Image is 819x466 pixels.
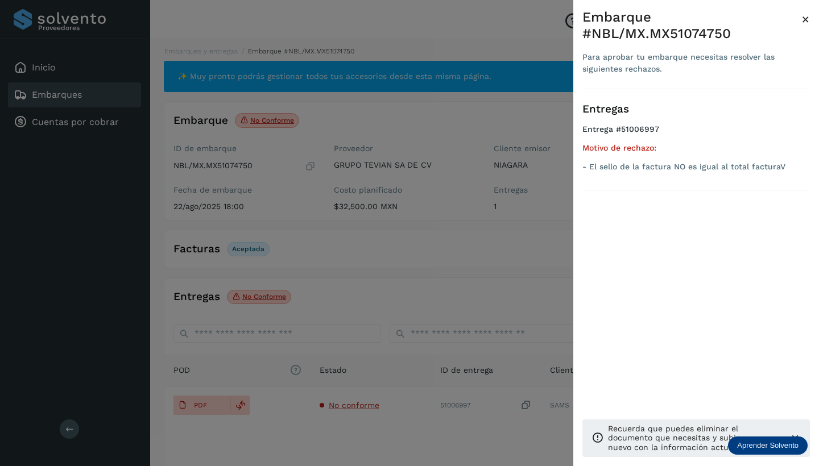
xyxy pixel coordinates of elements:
[608,424,780,452] p: Recuerda que puedes eliminar el documento que necesitas y subir uno nuevo con la información actu...
[582,162,810,172] p: - El sello de la factura NO es igual al total facturaV
[737,441,799,450] p: Aprender Solvento
[582,51,801,75] div: Para aprobar tu embarque necesitas resolver las siguientes rechazos.
[582,103,810,116] h3: Entregas
[582,9,801,42] div: Embarque #NBL/MX.MX51074750
[582,124,810,143] h4: Entrega #51006997
[582,143,810,153] h5: Motivo de rechazo:
[801,11,810,27] span: ×
[801,9,810,30] button: Close
[728,436,808,455] div: Aprender Solvento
